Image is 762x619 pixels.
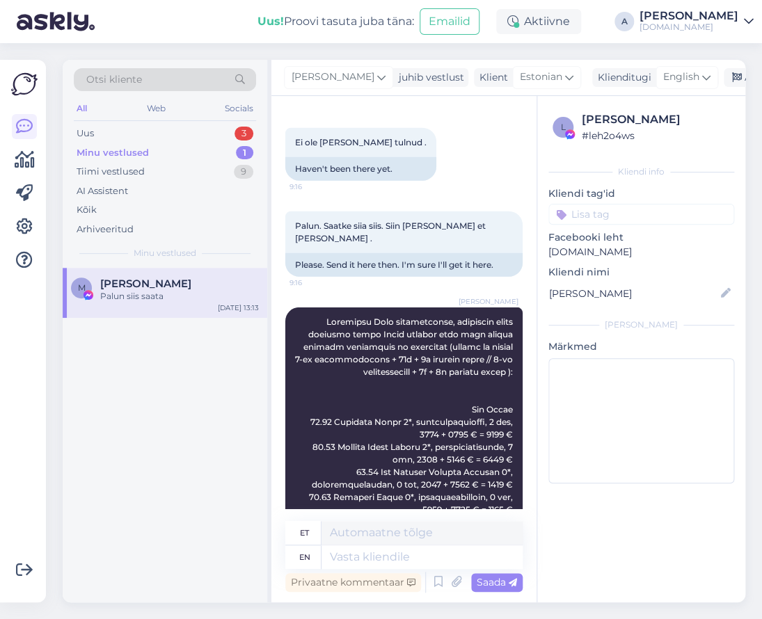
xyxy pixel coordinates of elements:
[77,184,128,198] div: AI Assistent
[640,22,738,33] div: [DOMAIN_NAME]
[548,319,734,331] div: [PERSON_NAME]
[100,290,259,303] div: Palun siis saata
[144,99,168,118] div: Web
[393,70,464,85] div: juhib vestlust
[459,296,518,307] span: [PERSON_NAME]
[548,186,734,201] p: Kliendi tag'id
[235,127,253,140] div: 3
[663,70,699,85] span: English
[77,165,145,179] div: Tiimi vestlused
[548,230,734,245] p: Facebooki leht
[285,157,436,181] div: Haven't been there yet.
[77,127,94,140] div: Uus
[86,72,142,87] span: Otsi kliente
[582,128,730,143] div: # leh2o4ws
[295,137,427,147] span: Ei ole [PERSON_NAME] tulnud .
[222,99,256,118] div: Socials
[292,70,374,85] span: [PERSON_NAME]
[582,111,730,128] div: [PERSON_NAME]
[257,15,284,28] b: Uus!
[640,10,754,33] a: [PERSON_NAME][DOMAIN_NAME]
[496,9,581,34] div: Aktiivne
[592,70,651,85] div: Klienditugi
[234,165,253,179] div: 9
[300,521,309,545] div: et
[561,122,566,132] span: l
[257,13,414,30] div: Proovi tasuta juba täna:
[474,70,508,85] div: Klient
[299,545,310,569] div: en
[549,286,718,301] input: Lisa nimi
[289,278,342,288] span: 9:16
[548,204,734,225] input: Lisa tag
[295,220,488,243] span: Palun. Saatke siia siis. Siin [PERSON_NAME] et [PERSON_NAME] .
[548,339,734,354] p: Märkmed
[134,247,196,259] span: Minu vestlused
[285,573,421,592] div: Privaatne kommentaar
[548,245,734,259] p: [DOMAIN_NAME]
[11,71,38,97] img: Askly Logo
[289,182,342,192] span: 9:16
[77,146,149,160] div: Minu vestlused
[236,146,253,160] div: 1
[74,99,90,118] div: All
[100,278,191,290] span: Merle Uustalu
[77,223,134,236] div: Arhiveeritud
[285,253,523,277] div: Please. Send it here then. I'm sure I'll get it here.
[78,282,86,293] span: M
[548,166,734,178] div: Kliendi info
[640,10,738,22] div: [PERSON_NAME]
[218,303,259,313] div: [DATE] 13:13
[477,576,517,588] span: Saada
[420,8,479,35] button: Emailid
[77,203,97,217] div: Kõik
[614,12,634,31] div: A
[548,265,734,280] p: Kliendi nimi
[520,70,562,85] span: Estonian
